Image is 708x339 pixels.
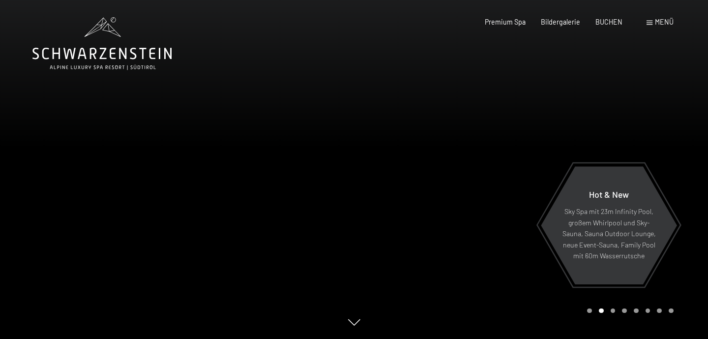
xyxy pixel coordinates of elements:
a: Bildergalerie [541,18,580,26]
div: Carousel Page 5 [634,308,639,313]
div: Carousel Page 1 [587,308,592,313]
div: Carousel Page 6 [646,308,650,313]
span: Hot & New [589,189,629,200]
div: Carousel Pagination [584,308,673,313]
p: Sky Spa mit 23m Infinity Pool, großem Whirlpool und Sky-Sauna, Sauna Outdoor Lounge, neue Event-S... [562,206,656,262]
a: Hot & New Sky Spa mit 23m Infinity Pool, großem Whirlpool und Sky-Sauna, Sauna Outdoor Lounge, ne... [540,166,678,285]
div: Carousel Page 4 [622,308,627,313]
a: Premium Spa [485,18,526,26]
div: Carousel Page 3 [611,308,616,313]
a: BUCHEN [595,18,622,26]
div: Carousel Page 2 (Current Slide) [599,308,604,313]
div: Carousel Page 7 [657,308,662,313]
span: Menü [655,18,674,26]
div: Carousel Page 8 [669,308,674,313]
